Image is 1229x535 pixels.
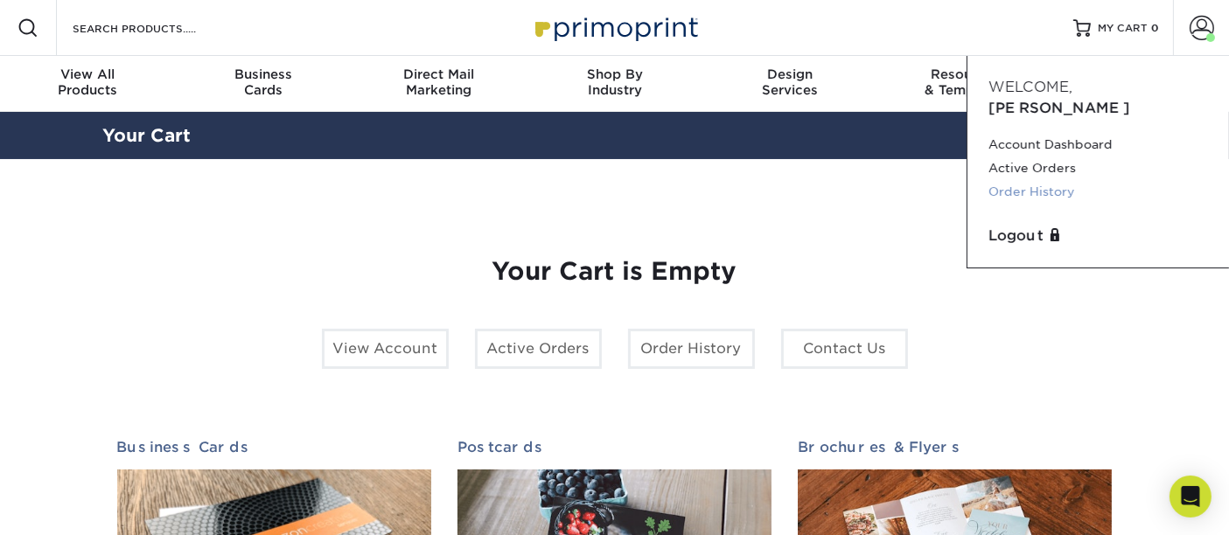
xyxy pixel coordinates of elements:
img: Primoprint [527,9,702,46]
span: Resources [878,66,1054,82]
div: Industry [527,66,702,98]
a: DesignServices [702,56,878,112]
h1: Your Cart is Empty [117,257,1113,287]
a: Active Orders [988,156,1208,180]
h2: Business Cards [117,439,431,455]
a: Resources& Templates [878,56,1054,112]
span: Business [176,66,352,82]
div: Cards [176,66,352,98]
a: BusinessCards [176,56,352,112]
div: Open Intercom Messenger [1170,476,1212,518]
a: Active Orders [475,329,602,369]
span: MY CART [1098,21,1148,36]
div: Services [702,66,878,98]
div: & Templates [878,66,1054,98]
a: View Account [322,329,449,369]
a: Contact Us [781,329,908,369]
a: Your Cart [103,125,192,146]
a: Order History [988,180,1208,204]
span: Welcome, [988,79,1072,95]
a: Account Dashboard [988,133,1208,156]
a: Logout [988,226,1208,247]
span: 0 [1151,22,1159,34]
a: Order History [628,329,755,369]
div: Marketing [351,66,527,98]
span: Shop By [527,66,702,82]
span: Design [702,66,878,82]
span: Direct Mail [351,66,527,82]
h2: Postcards [457,439,772,455]
h2: Brochures & Flyers [798,439,1112,455]
span: [PERSON_NAME] [988,100,1130,116]
input: SEARCH PRODUCTS..... [71,17,241,38]
a: Direct MailMarketing [351,56,527,112]
a: Shop ByIndustry [527,56,702,112]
